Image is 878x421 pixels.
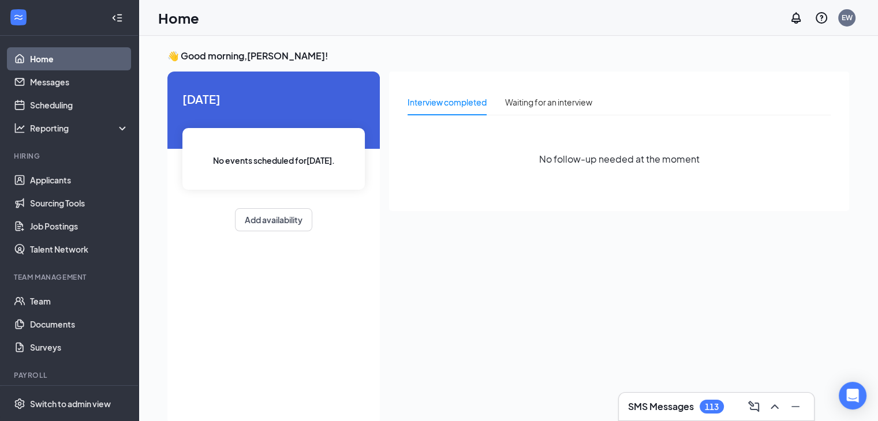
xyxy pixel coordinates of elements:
div: 113 [705,402,719,412]
h1: Home [158,8,199,28]
button: ChevronUp [765,397,784,416]
span: No follow-up needed at the moment [539,152,700,166]
div: Waiting for an interview [505,96,592,108]
svg: Minimize [789,400,802,414]
div: Open Intercom Messenger [839,382,866,409]
span: No events scheduled for [DATE] . [213,154,335,167]
div: Team Management [14,272,126,282]
div: Reporting [30,122,129,134]
div: Interview completed [408,96,487,108]
div: EW [842,13,853,22]
span: [DATE] [182,90,365,108]
svg: ChevronUp [768,400,782,414]
div: Hiring [14,151,126,161]
button: Minimize [786,397,805,416]
div: Payroll [14,370,126,380]
svg: WorkstreamLogo [13,12,24,23]
a: Talent Network [30,238,129,261]
a: Team [30,290,129,313]
svg: Collapse [111,12,123,24]
svg: Notifications [789,11,803,25]
div: Switch to admin view [30,398,111,409]
h3: SMS Messages [628,400,694,413]
a: Job Postings [30,215,129,238]
a: Applicants [30,168,129,191]
svg: Settings [14,398,25,409]
svg: QuestionInfo [815,11,828,25]
a: Sourcing Tools [30,191,129,215]
a: Home [30,47,129,70]
a: Surveys [30,336,129,359]
svg: ComposeMessage [747,400,761,414]
button: ComposeMessage [745,397,763,416]
button: Add availability [235,208,312,231]
svg: Analysis [14,122,25,134]
a: Scheduling [30,93,129,116]
h3: 👋 Good morning, [PERSON_NAME] ! [167,50,849,62]
a: Documents [30,313,129,336]
a: Messages [30,70,129,93]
